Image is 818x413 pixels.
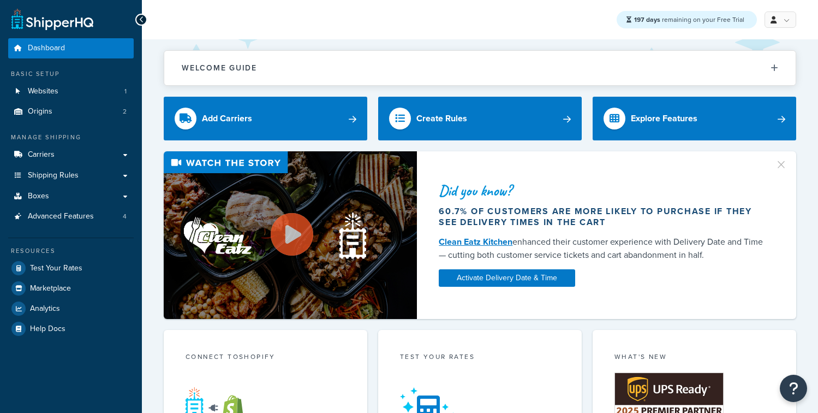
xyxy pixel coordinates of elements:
[439,269,575,287] a: Activate Delivery Date & Time
[164,97,367,140] a: Add Carriers
[124,87,127,96] span: 1
[182,64,257,72] h2: Welcome Guide
[8,246,134,256] div: Resources
[593,97,796,140] a: Explore Features
[8,102,134,122] li: Origins
[634,15,660,25] strong: 197 days
[439,235,512,248] a: Clean Eatz Kitchen
[202,111,252,126] div: Add Carriers
[30,264,82,273] span: Test Your Rates
[28,192,49,201] span: Boxes
[416,111,467,126] div: Create Rules
[8,319,134,339] a: Help Docs
[8,299,134,318] a: Analytics
[164,51,796,85] button: Welcome Guide
[8,102,134,122] a: Origins2
[8,258,134,278] a: Test Your Rates
[8,186,134,206] a: Boxes
[8,279,134,298] a: Marketplace
[8,38,134,58] a: Dashboard
[634,15,744,25] span: remaining on your Free Trial
[28,87,58,96] span: Websites
[8,145,134,165] a: Carriers
[123,212,127,221] span: 4
[8,206,134,227] li: Advanced Features
[28,107,52,116] span: Origins
[164,151,417,318] img: Video thumbnail
[123,107,127,116] span: 2
[8,69,134,79] div: Basic Setup
[28,150,55,160] span: Carriers
[186,352,345,364] div: Connect to Shopify
[780,375,807,402] button: Open Resource Center
[28,44,65,53] span: Dashboard
[28,212,94,221] span: Advanced Features
[439,235,770,262] div: enhanced their customer experience with Delivery Date and Time — cutting both customer service ti...
[30,304,60,314] span: Analytics
[631,111,697,126] div: Explore Features
[30,284,71,293] span: Marketplace
[8,133,134,142] div: Manage Shipping
[8,81,134,102] a: Websites1
[8,81,134,102] li: Websites
[8,206,134,227] a: Advanced Features4
[439,183,770,198] div: Did you know?
[28,171,79,180] span: Shipping Rules
[439,206,770,228] div: 60.7% of customers are more likely to purchase if they see delivery times in the cart
[8,166,134,186] a: Shipping Rules
[30,324,65,334] span: Help Docs
[378,97,582,140] a: Create Rules
[400,352,560,364] div: Test your rates
[614,352,774,364] div: What's New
